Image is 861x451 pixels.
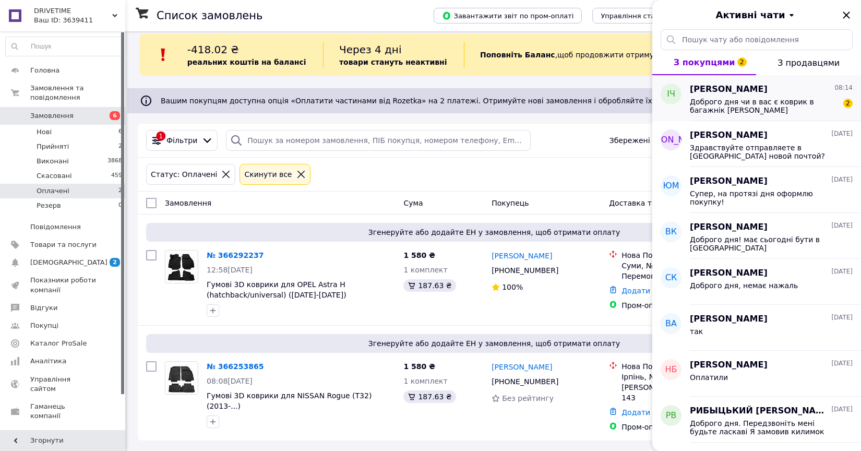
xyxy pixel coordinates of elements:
span: Покупці [30,321,58,330]
button: РВРИБЫЦЬКИЙ [PERSON_NAME][DATE]Доброго дня. Передзвоніть мені будьте ласкаві Я замовив килимок дл... [652,397,861,443]
span: Вашим покупцям доступна опція «Оплатити частинами від Rozetka» на 2 платежі. Отримуйте нові замов... [161,97,822,105]
span: ІЧ [667,88,675,100]
span: Гаманець компанії [30,402,97,421]
span: НБ [665,364,677,376]
span: 1 комплект [403,266,447,274]
button: НБ[PERSON_NAME][DATE]Оплатили [652,351,861,397]
a: Гумові 3D коврики для NISSAN Rogue (T32) (2013-...) [207,391,372,410]
span: [DATE] [831,267,853,276]
span: так [690,327,703,336]
span: Каталог ProSale [30,339,87,348]
div: Нова Пошта [621,250,742,260]
button: Активні чати [681,8,832,22]
a: Додати ЕН [621,408,663,417]
span: [PERSON_NAME] [637,134,706,146]
span: 0 [118,201,122,210]
span: Управління сайтом [30,375,97,394]
img: Фото товару [165,252,198,281]
div: Статус: Оплачені [149,169,219,180]
span: [DATE] [831,405,853,414]
span: З покупцями [674,57,735,67]
a: [PERSON_NAME] [492,362,552,372]
button: ІЧ[PERSON_NAME]08:14Доброго дня чи в вас є коврик в багажнік [PERSON_NAME]2 [652,75,861,121]
span: [DATE] [831,313,853,322]
span: [PERSON_NAME] [690,221,768,233]
b: реальних коштів на балансі [187,58,306,66]
div: Пром-оплата [621,422,742,432]
div: 187.63 ₴ [403,390,456,403]
span: Скасовані [37,171,72,181]
div: Ваш ID: 3639411 [34,16,125,25]
span: Управління статусами [601,12,680,20]
button: Закрити [840,9,853,21]
span: 12:58[DATE] [207,266,253,274]
div: Суми, №19 (до 30 кг): просп. Перемоги, 105 [621,260,742,281]
h1: Список замовлень [157,9,262,22]
span: 459 [111,171,122,181]
span: Згенеруйте або додайте ЕН у замовлення, щоб отримати оплату [150,227,838,238]
span: 6 [118,127,122,137]
div: Пром-оплата [621,300,742,311]
span: Замовлення [30,111,74,121]
div: Cкинути все [242,169,294,180]
input: Пошук за номером замовлення, ПІБ покупця, номером телефону, Email, номером накладної [226,130,531,151]
span: Нові [37,127,52,137]
span: [DATE] [831,221,853,230]
span: Активні чати [715,8,785,22]
input: Пошук [6,37,123,56]
span: [DATE] [831,129,853,138]
span: 1 комплект [403,377,447,385]
span: Товари та послуги [30,240,97,250]
span: [PERSON_NAME] [690,84,768,96]
span: Супер, на протязі дня оформлю покупку! [690,189,838,206]
span: 2 [118,142,122,151]
input: Пошук чату або повідомлення [661,29,853,50]
span: Головна [30,66,59,75]
button: Управління статусами [592,8,689,23]
span: 6 [110,111,120,120]
span: [DATE] [831,359,853,368]
span: РВ [666,410,677,422]
span: 2 [110,258,120,267]
span: Через 4 дні [339,43,402,56]
a: [PERSON_NAME] [492,251,552,261]
span: Маркет [30,429,57,438]
button: З покупцями2 [652,50,756,75]
span: Завантажити звіт по пром-оплаті [442,11,573,20]
span: Замовлення та повідомлення [30,84,125,102]
span: СК [665,272,677,284]
span: 3868 [107,157,122,166]
span: Без рейтингу [502,394,554,402]
span: Доброго дня, немає нажаль [690,281,798,290]
span: [PERSON_NAME] [690,129,768,141]
span: [PERSON_NAME] [690,175,768,187]
b: Поповніть Баланс [480,51,555,59]
div: , щоб продовжити отримувати замовлення [464,42,738,67]
button: СК[PERSON_NAME][DATE]Доброго дня, немає нажаль [652,259,861,305]
button: ВК[PERSON_NAME][DATE]Доброго дня! має сьогодні бути в [GEOGRAPHIC_DATA] [652,213,861,259]
a: Додати ЕН [621,287,663,295]
span: З продавцями [778,58,840,68]
a: № 366253865 [207,362,264,371]
div: [PHONE_NUMBER] [489,263,560,278]
span: Відгуки [30,303,57,313]
div: Ірпінь, №3 (до 10 кг): вул. [PERSON_NAME], 13/5, прим. 143 [621,372,742,403]
span: Доставка та оплата [609,199,686,207]
span: Аналітика [30,357,66,366]
span: 1 580 ₴ [403,362,435,371]
span: 2 [118,186,122,196]
span: Збережені фільтри: [609,135,686,146]
span: -418.02 ₴ [187,43,239,56]
span: [PERSON_NAME] [690,313,768,325]
span: ВК [665,226,677,238]
span: Повідомлення [30,222,81,232]
span: [PERSON_NAME] [690,267,768,279]
span: [DATE] [831,175,853,184]
a: Фото товару [165,250,198,283]
span: ЮМ [663,180,679,192]
span: Cума [403,199,423,207]
span: 2 [843,99,853,108]
span: ВА [665,318,677,330]
a: № 366292237 [207,251,264,259]
a: Гумові 3D коврики для OPEL Astra H (hatchback/universal) ([DATE]-[DATE]) [207,280,346,299]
